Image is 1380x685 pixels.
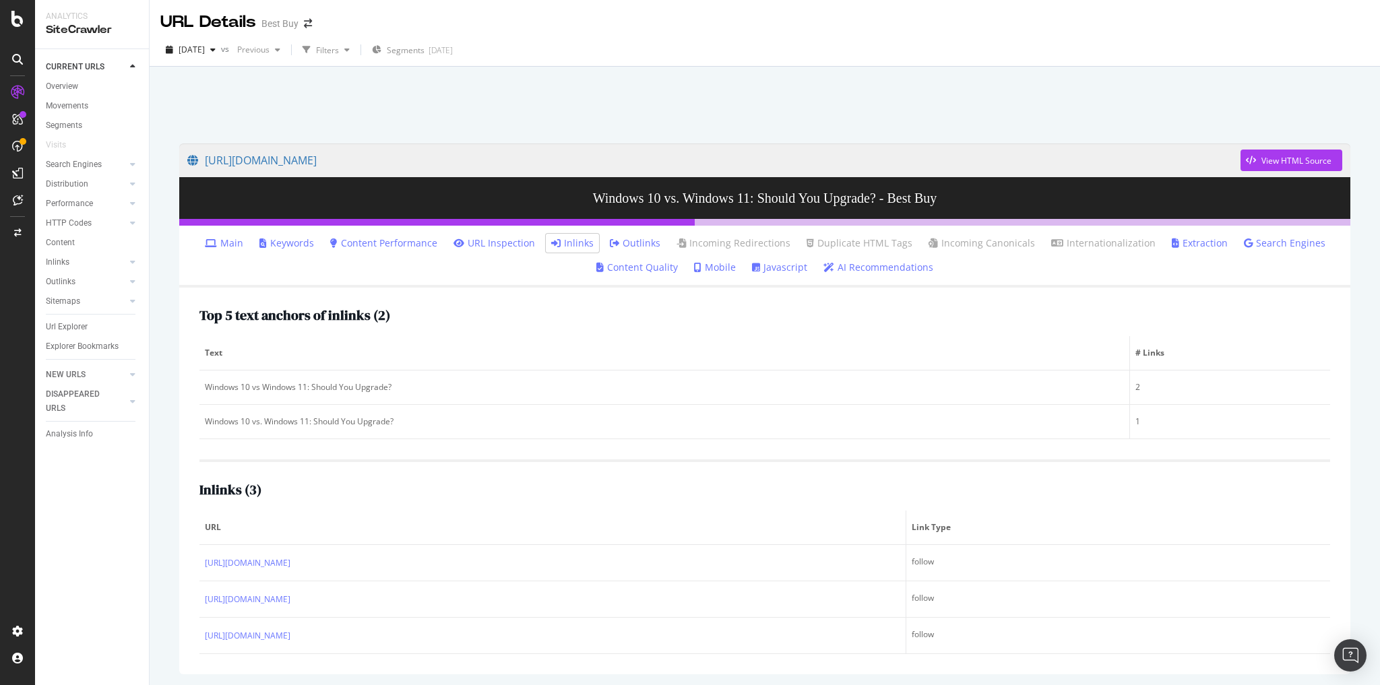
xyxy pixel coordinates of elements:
[160,11,256,34] div: URL Details
[906,618,1330,654] td: follow
[46,427,93,441] div: Analysis Info
[906,581,1330,618] td: follow
[160,39,221,61] button: [DATE]
[205,347,1121,359] span: Text
[46,275,75,289] div: Outlinks
[205,416,1124,428] div: Windows 10 vs. Windows 11: Should You Upgrade?
[179,44,205,55] span: 2025 Sep. 9th
[46,216,92,230] div: HTTP Codes
[46,339,119,354] div: Explorer Bookmarks
[46,197,126,211] a: Performance
[46,158,102,172] div: Search Engines
[46,99,139,113] a: Movements
[330,236,437,250] a: Content Performance
[232,39,286,61] button: Previous
[551,236,594,250] a: Inlinks
[1261,155,1331,166] div: View HTML Source
[46,236,139,250] a: Content
[232,44,270,55] span: Previous
[205,521,897,533] span: URL
[259,236,314,250] a: Keywords
[1135,381,1325,393] div: 2
[46,22,138,38] div: SiteCrawler
[677,236,790,250] a: Incoming Redirections
[906,545,1330,581] td: follow
[46,255,126,269] a: Inlinks
[46,119,82,133] div: Segments
[46,339,139,354] a: Explorer Bookmarks
[179,177,1350,219] h3: Windows 10 vs. Windows 11: Should You Upgrade? - Best Buy
[46,236,75,250] div: Content
[1241,150,1342,171] button: View HTML Source
[610,236,660,250] a: Outlinks
[46,368,86,382] div: NEW URLS
[1135,416,1325,428] div: 1
[46,294,126,308] a: Sitemaps
[46,275,126,289] a: Outlinks
[199,308,390,323] h2: Top 5 text anchors of inlinks ( 2 )
[221,43,232,55] span: vs
[261,17,299,30] div: Best Buy
[205,593,290,606] a: [URL][DOMAIN_NAME]
[929,236,1035,250] a: Incoming Canonicals
[46,368,126,382] a: NEW URLS
[46,294,80,308] div: Sitemaps
[316,44,339,56] div: Filters
[46,79,78,94] div: Overview
[46,177,88,191] div: Distribution
[46,320,88,334] div: Url Explorer
[1135,347,1322,359] span: # Links
[46,11,138,22] div: Analytics
[205,629,290,643] a: [URL][DOMAIN_NAME]
[596,261,678,274] a: Content Quality
[46,177,126,191] a: Distribution
[46,320,139,334] a: Url Explorer
[1051,236,1156,250] a: Internationalization
[46,216,126,230] a: HTTP Codes
[46,138,80,152] a: Visits
[304,19,312,28] div: arrow-right-arrow-left
[46,387,126,416] a: DISAPPEARED URLS
[46,158,126,172] a: Search Engines
[199,482,261,497] h2: Inlinks ( 3 )
[1244,236,1325,250] a: Search Engines
[1172,236,1228,250] a: Extraction
[1334,639,1367,672] div: Open Intercom Messenger
[46,60,104,74] div: CURRENT URLS
[205,556,290,570] a: [URL][DOMAIN_NAME]
[46,427,139,441] a: Analysis Info
[205,236,243,250] a: Main
[46,99,88,113] div: Movements
[46,119,139,133] a: Segments
[46,197,93,211] div: Performance
[912,521,1321,533] span: Link Type
[823,261,933,274] a: AI Recommendations
[46,60,126,74] a: CURRENT URLS
[453,236,535,250] a: URL Inspection
[297,39,355,61] button: Filters
[807,236,912,250] a: Duplicate HTML Tags
[752,261,807,274] a: Javascript
[46,79,139,94] a: Overview
[46,138,66,152] div: Visits
[387,44,425,56] span: Segments
[205,381,1124,393] div: Windows 10 vs Windows 11: Should You Upgrade?
[46,387,114,416] div: DISAPPEARED URLS
[187,143,1241,177] a: [URL][DOMAIN_NAME]
[367,39,458,61] button: Segments[DATE]
[429,44,453,56] div: [DATE]
[46,255,69,269] div: Inlinks
[694,261,736,274] a: Mobile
